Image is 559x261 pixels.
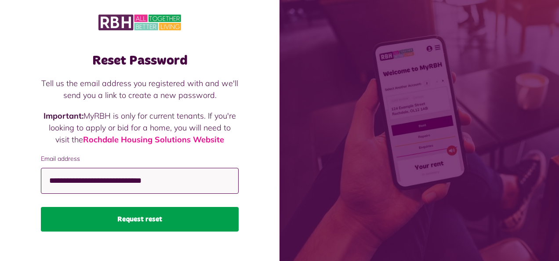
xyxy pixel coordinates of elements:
[83,134,224,145] a: Rochdale Housing Solutions Website
[41,53,239,69] h1: Reset Password
[41,77,239,101] p: Tell us the email address you registered with and we'll send you a link to create a new password.
[44,111,83,121] strong: Important:
[41,110,239,145] p: MyRBH is only for current tenants. If you're looking to apply or bid for a home, you will need to...
[41,154,239,163] label: Email address
[41,207,239,232] button: Request reset
[98,13,181,32] img: MyRBH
